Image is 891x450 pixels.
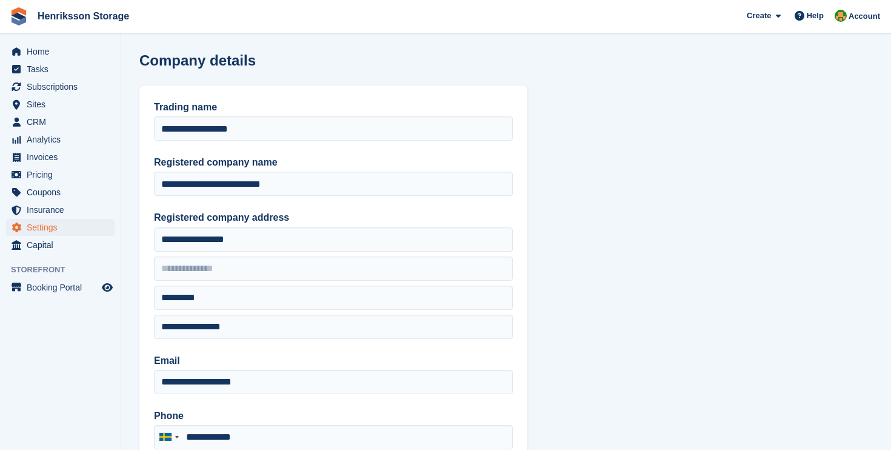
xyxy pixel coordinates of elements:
a: menu [6,237,115,254]
span: Create [747,10,771,22]
a: menu [6,201,115,218]
h1: Company details [139,52,256,69]
a: menu [6,131,115,148]
span: Sites [27,96,99,113]
a: menu [6,184,115,201]
span: Pricing [27,166,99,183]
span: Settings [27,219,99,236]
span: Account [849,10,880,22]
span: Home [27,43,99,60]
a: menu [6,219,115,236]
a: menu [6,61,115,78]
span: Booking Portal [27,279,99,296]
a: menu [6,166,115,183]
label: Email [154,354,513,368]
a: menu [6,43,115,60]
span: Insurance [27,201,99,218]
a: Preview store [100,280,115,295]
span: Subscriptions [27,78,99,95]
div: Sweden (Sverige): +46 [155,426,182,449]
span: Analytics [27,131,99,148]
label: Registered company name [154,155,513,170]
label: Phone [154,409,513,423]
a: Henriksson Storage [33,6,134,26]
label: Registered company address [154,210,513,225]
a: menu [6,78,115,95]
span: Help [807,10,824,22]
span: Tasks [27,61,99,78]
a: menu [6,149,115,166]
a: menu [6,279,115,296]
a: menu [6,96,115,113]
span: Capital [27,237,99,254]
span: Invoices [27,149,99,166]
span: CRM [27,113,99,130]
img: stora-icon-8386f47178a22dfd0bd8f6a31ec36ba5ce8667c1dd55bd0f319d3a0aa187defe.svg [10,7,28,25]
span: Storefront [11,264,121,276]
span: Coupons [27,184,99,201]
label: Trading name [154,100,513,115]
a: menu [6,113,115,130]
img: Mikael Holmström [835,10,847,22]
